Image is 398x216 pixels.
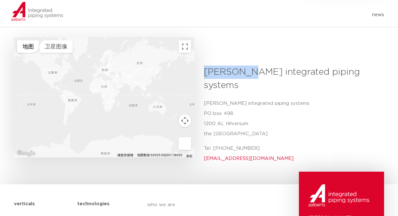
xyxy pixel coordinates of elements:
[179,40,191,53] button: 切换全屏视图
[204,143,380,164] p: Tel. [PHONE_NUMBER]
[137,153,182,157] span: 地图数据 ©2025 GS(2011)6020
[204,156,294,161] a: [EMAIL_ADDRESS][DOMAIN_NAME]
[372,10,384,20] a: news
[16,149,36,157] img: Google
[117,153,133,157] button: 键盘快捷键
[16,149,36,157] a: 在 Google 地图中打开此区域（会打开一个新窗口）
[14,199,35,209] h5: verticals
[39,40,73,53] button: 显示卫星图像
[17,40,39,53] button: 显示街道地图
[204,98,380,139] p: [PERSON_NAME] integrated piping systems PO box 498 1200 AL Hilversum the [GEOGRAPHIC_DATA]
[179,114,191,127] button: 地图镜头控件
[77,199,110,209] h5: technologies
[186,155,193,158] a: 条款
[204,66,380,92] h3: [PERSON_NAME] integrated piping systems
[147,196,263,214] a: who we are
[179,137,191,150] button: 将街景小人拖到地图上以打开街景
[97,10,384,20] nav: Menu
